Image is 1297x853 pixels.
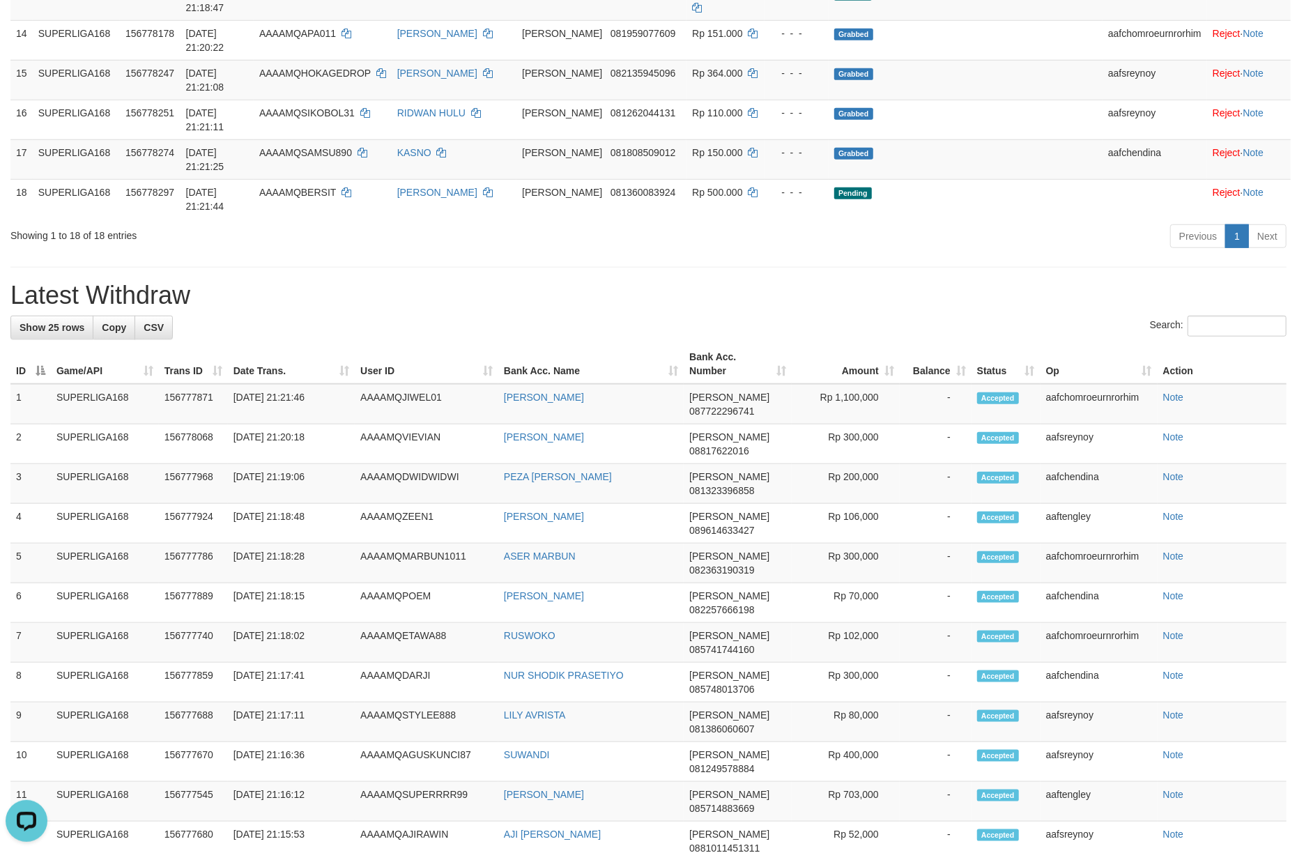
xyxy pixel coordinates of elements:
[1103,100,1207,139] td: aafsreynoy
[770,26,823,40] div: - - -
[689,471,769,482] span: [PERSON_NAME]
[977,591,1019,603] span: Accepted
[10,384,51,424] td: 1
[51,742,159,782] td: SUPERLIGA168
[900,702,972,742] td: -
[834,187,872,199] span: Pending
[689,551,769,562] span: [PERSON_NAME]
[1103,20,1207,60] td: aafchomroeurnrorhim
[504,789,584,800] a: [PERSON_NAME]
[159,504,228,544] td: 156777924
[51,424,159,464] td: SUPERLIGA168
[692,28,742,39] span: Rp 151.000
[977,392,1019,404] span: Accepted
[689,749,769,760] span: [PERSON_NAME]
[51,344,159,384] th: Game/API: activate to sort column ascending
[125,107,174,118] span: 156778251
[689,644,754,655] span: Copy 085741744160 to clipboard
[1243,147,1264,158] a: Note
[355,384,498,424] td: AAAAMQJIWEL01
[792,464,900,504] td: Rp 200,000
[20,322,84,333] span: Show 25 rows
[228,702,355,742] td: [DATE] 21:17:11
[689,485,754,496] span: Copy 081323396858 to clipboard
[125,187,174,198] span: 156778297
[834,29,873,40] span: Grabbed
[397,28,477,39] a: [PERSON_NAME]
[1041,344,1158,384] th: Op: activate to sort column ascending
[355,583,498,623] td: AAAAMQPOEM
[33,139,120,179] td: SUPERLIGA168
[397,187,477,198] a: [PERSON_NAME]
[259,147,352,158] span: AAAAMQSAMSU890
[51,504,159,544] td: SUPERLIGA168
[977,670,1019,682] span: Accepted
[900,623,972,663] td: -
[259,187,336,198] span: AAAAMQBERSIT
[522,28,602,39] span: [PERSON_NAME]
[900,464,972,504] td: -
[834,108,873,120] span: Grabbed
[900,544,972,583] td: -
[355,504,498,544] td: AAAAMQZEEN1
[900,782,972,822] td: -
[10,663,51,702] td: 8
[10,702,51,742] td: 9
[834,148,873,160] span: Grabbed
[1163,749,1184,760] a: Note
[397,68,477,79] a: [PERSON_NAME]
[522,147,602,158] span: [PERSON_NAME]
[186,68,224,93] span: [DATE] 21:21:08
[186,187,224,212] span: [DATE] 21:21:44
[355,464,498,504] td: AAAAMQDWIDWIDWI
[159,663,228,702] td: 156777859
[611,147,675,158] span: Copy 081808509012 to clipboard
[228,384,355,424] td: [DATE] 21:21:46
[1163,471,1184,482] a: Note
[611,107,675,118] span: Copy 081262044131 to clipboard
[93,316,135,339] a: Copy
[792,424,900,464] td: Rp 300,000
[522,107,602,118] span: [PERSON_NAME]
[977,512,1019,523] span: Accepted
[1163,709,1184,721] a: Note
[504,709,565,721] a: LILY AVRISTA
[611,28,675,39] span: Copy 081959077609 to clipboard
[689,670,769,681] span: [PERSON_NAME]
[689,525,754,536] span: Copy 089614633427 to clipboard
[900,384,972,424] td: -
[504,551,576,562] a: ASER MARBUN
[1207,179,1291,219] td: ·
[228,782,355,822] td: [DATE] 21:16:12
[228,504,355,544] td: [DATE] 21:18:48
[1243,28,1264,39] a: Note
[504,829,601,840] a: AJI [PERSON_NAME]
[159,782,228,822] td: 156777545
[611,187,675,198] span: Copy 081360083924 to clipboard
[51,702,159,742] td: SUPERLIGA168
[1248,224,1287,248] a: Next
[972,344,1041,384] th: Status: activate to sort column ascending
[689,590,769,601] span: [PERSON_NAME]
[159,623,228,663] td: 156777740
[33,179,120,219] td: SUPERLIGA168
[102,322,126,333] span: Copy
[51,583,159,623] td: SUPERLIGA168
[135,316,173,339] a: CSV
[159,424,228,464] td: 156778068
[1041,742,1158,782] td: aafsreynoy
[1163,511,1184,522] a: Note
[1163,670,1184,681] a: Note
[689,604,754,615] span: Copy 082257666198 to clipboard
[355,742,498,782] td: AAAAMQAGUSKUNCI87
[125,68,174,79] span: 156778247
[689,803,754,814] span: Copy 085714883669 to clipboard
[228,583,355,623] td: [DATE] 21:18:15
[10,20,33,60] td: 14
[977,472,1019,484] span: Accepted
[144,322,164,333] span: CSV
[1041,782,1158,822] td: aaftengley
[10,583,51,623] td: 6
[692,147,742,158] span: Rp 150.000
[1243,68,1264,79] a: Note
